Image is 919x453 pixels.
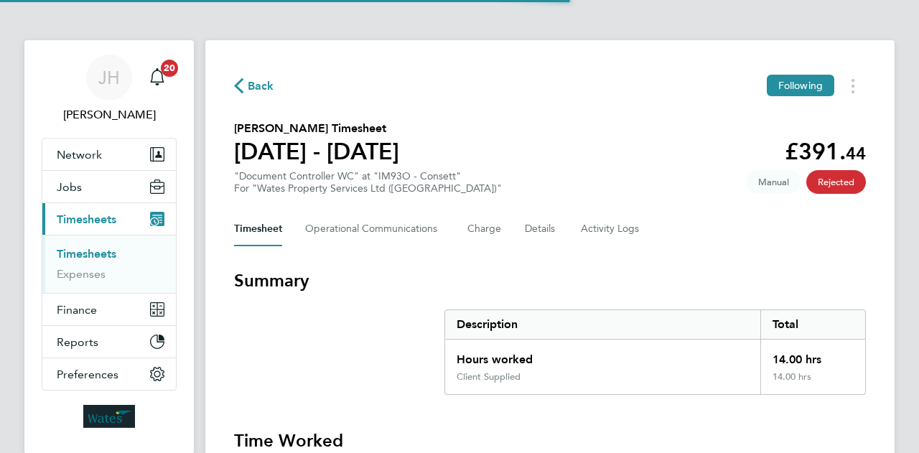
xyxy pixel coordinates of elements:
div: 14.00 hrs [760,371,865,394]
h3: Summary [234,269,866,292]
button: Activity Logs [581,212,641,246]
button: Charge [467,212,502,246]
img: wates-logo-retina.png [83,405,135,428]
span: Back [248,78,274,95]
div: Hours worked [445,340,760,371]
div: "Document Controller WC" at "IM93O - Consett" [234,170,502,195]
div: Description [445,310,760,339]
a: Go to home page [42,405,177,428]
span: Finance [57,303,97,317]
span: This timesheet was manually created. [747,170,801,194]
button: Operational Communications [305,212,444,246]
span: Jobs [57,180,82,194]
a: Expenses [57,267,106,281]
button: Preferences [42,358,176,390]
span: 44 [846,143,866,164]
span: Following [778,79,823,92]
button: Timesheets Menu [840,75,866,97]
span: JH [98,68,120,87]
button: Timesheets [42,203,176,235]
a: 20 [143,55,172,101]
div: Summary [444,309,866,395]
button: Reports [42,326,176,358]
span: Network [57,148,102,162]
button: Back [234,77,274,95]
span: Timesheets [57,213,116,226]
span: James Hamilton [42,106,177,123]
div: 14.00 hrs [760,340,865,371]
app-decimal: £391. [785,138,866,165]
div: Client Supplied [457,371,521,383]
a: JH[PERSON_NAME] [42,55,177,123]
h2: [PERSON_NAME] Timesheet [234,120,399,137]
button: Details [525,212,558,246]
span: Preferences [57,368,118,381]
h3: Time Worked [234,429,866,452]
button: Finance [42,294,176,325]
h1: [DATE] - [DATE] [234,137,399,166]
button: Following [767,75,834,96]
div: Timesheets [42,235,176,293]
span: This timesheet has been rejected. [806,170,866,194]
button: Timesheet [234,212,282,246]
div: Total [760,310,865,339]
span: 20 [161,60,178,77]
a: Timesheets [57,247,116,261]
span: Reports [57,335,98,349]
button: Jobs [42,171,176,202]
button: Network [42,139,176,170]
div: For "Wates Property Services Ltd ([GEOGRAPHIC_DATA])" [234,182,502,195]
